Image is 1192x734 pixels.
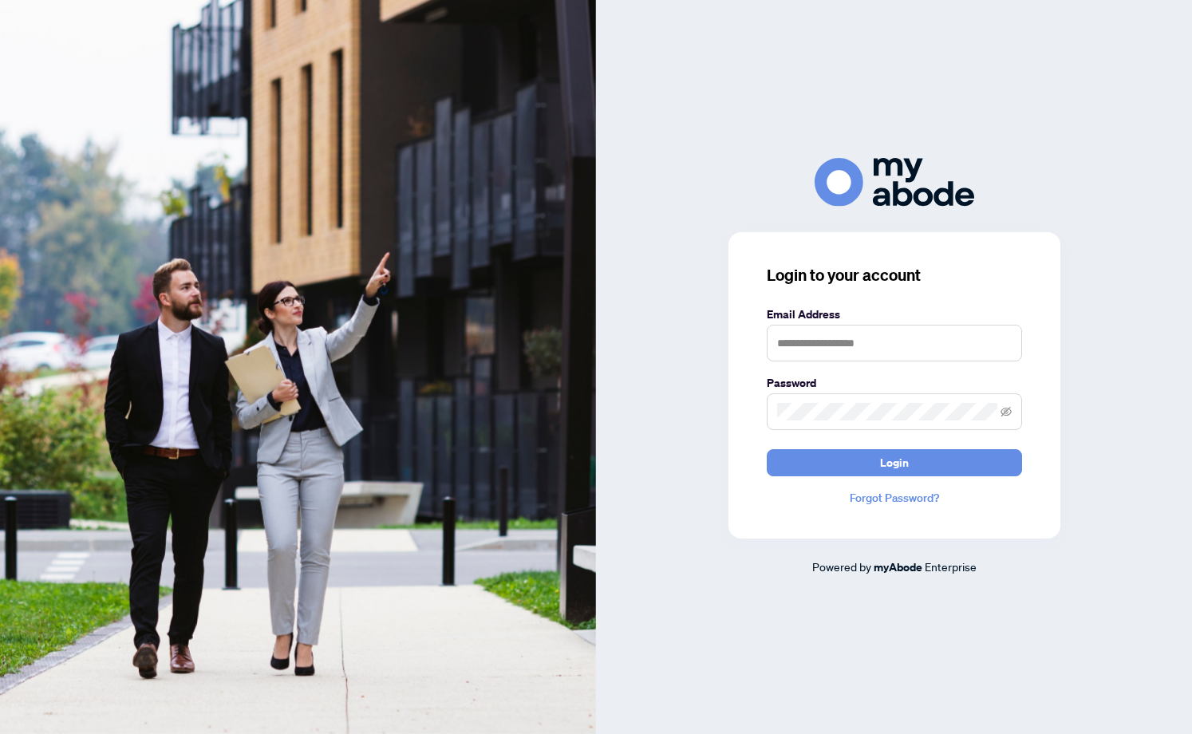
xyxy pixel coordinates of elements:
[815,158,974,207] img: ma-logo
[812,559,871,574] span: Powered by
[767,374,1022,392] label: Password
[767,264,1022,286] h3: Login to your account
[767,489,1022,507] a: Forgot Password?
[767,306,1022,323] label: Email Address
[1001,406,1012,417] span: eye-invisible
[925,559,977,574] span: Enterprise
[880,450,909,476] span: Login
[767,449,1022,476] button: Login
[874,558,922,576] a: myAbode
